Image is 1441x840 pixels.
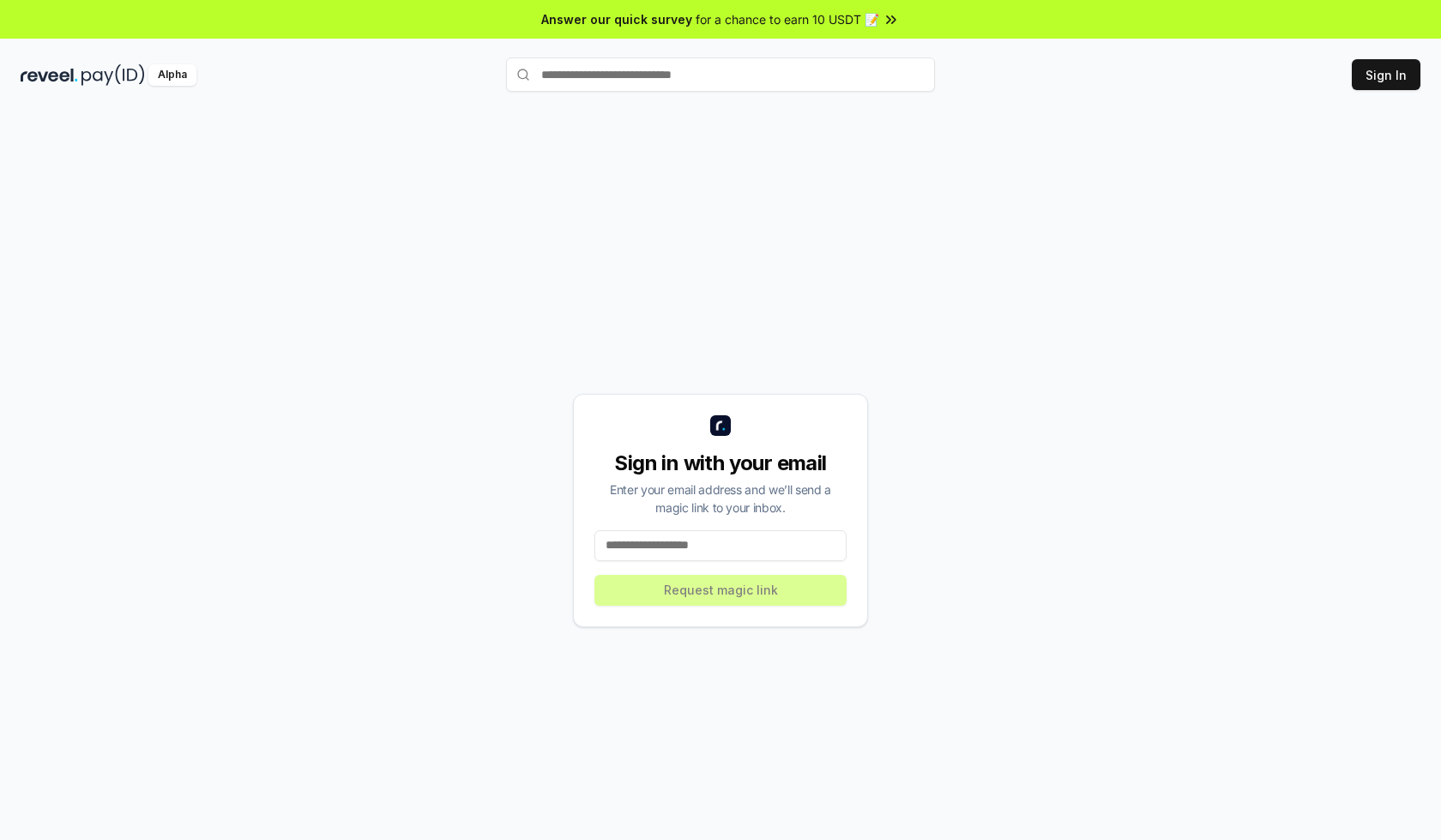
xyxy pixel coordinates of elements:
[696,10,879,28] span: for a chance to earn 10 USDT 📝
[81,64,145,86] img: pay_id
[148,64,196,86] div: Alpha
[21,64,78,86] img: reveel_dark
[594,450,847,477] div: Sign in with your email
[594,480,847,517] div: Enter your email address and we’ll send a magic link to your inbox.
[710,415,731,436] img: logo_small
[541,10,692,28] span: Answer our quick survey
[1352,59,1420,90] button: Sign In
